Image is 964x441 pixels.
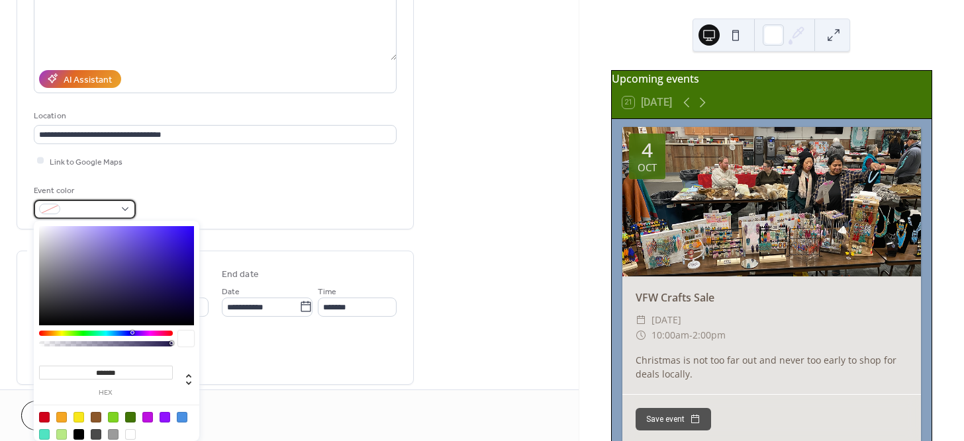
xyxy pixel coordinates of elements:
span: 2:00pm [693,327,726,343]
div: #8B572A [91,412,101,422]
div: #4A4A4A [91,429,101,440]
div: #F8E71C [73,412,84,422]
div: #D0021B [39,412,50,422]
span: [DATE] [651,312,681,328]
div: #FFFFFF [125,429,136,440]
div: #50E3C2 [39,429,50,440]
button: Save event [636,408,711,430]
div: ​ [636,312,646,328]
div: #F5A623 [56,412,67,422]
div: #BD10E0 [142,412,153,422]
span: Time [318,284,336,298]
div: #4A90E2 [177,412,187,422]
div: #9013FE [160,412,170,422]
div: #B8E986 [56,429,67,440]
button: AI Assistant [39,70,121,88]
div: Oct [638,163,657,173]
button: Cancel [21,401,103,430]
span: Date [222,284,240,298]
div: End date [222,268,259,282]
div: AI Assistant [64,73,112,87]
div: Upcoming events [612,71,932,87]
div: #000000 [73,429,84,440]
span: 10:00am [651,327,689,343]
div: #7ED321 [108,412,119,422]
div: #417505 [125,412,136,422]
span: - [689,327,693,343]
div: Event color [34,184,133,198]
div: ​ [636,327,646,343]
label: hex [39,389,173,397]
div: Location [34,109,394,123]
span: Link to Google Maps [50,155,122,169]
div: 4 [642,140,653,160]
div: Christmas is not too far out and never too early to shop for deals locally. [622,353,921,381]
div: #9B9B9B [108,429,119,440]
div: VFW Crafts Sale [622,290,921,305]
